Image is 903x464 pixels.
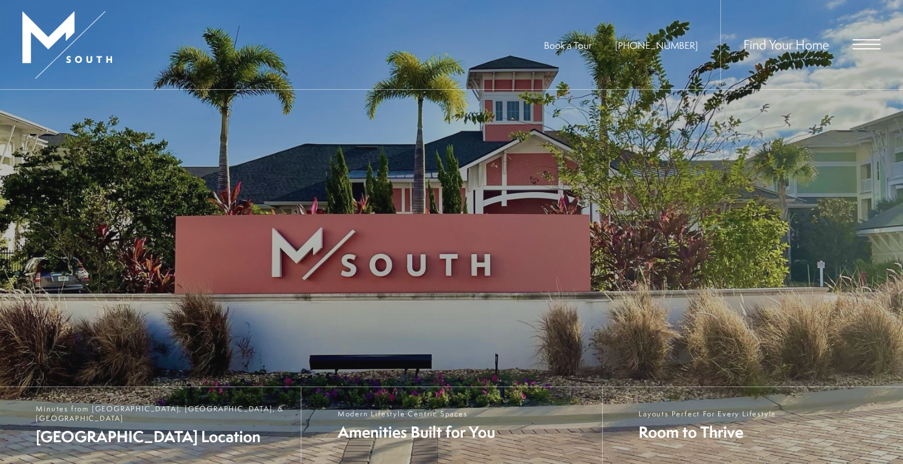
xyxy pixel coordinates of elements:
[22,11,112,79] img: MSouth
[615,39,698,52] a: Call Us at 813-570-8014
[743,35,829,53] a: Find Your Home
[615,39,698,52] span: [PHONE_NUMBER]
[36,426,290,447] span: [GEOGRAPHIC_DATA] Location
[544,39,592,52] a: Book a Tour
[853,39,881,49] button: Open Menu
[36,404,290,423] span: Minutes from [GEOGRAPHIC_DATA], [GEOGRAPHIC_DATA], & [GEOGRAPHIC_DATA]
